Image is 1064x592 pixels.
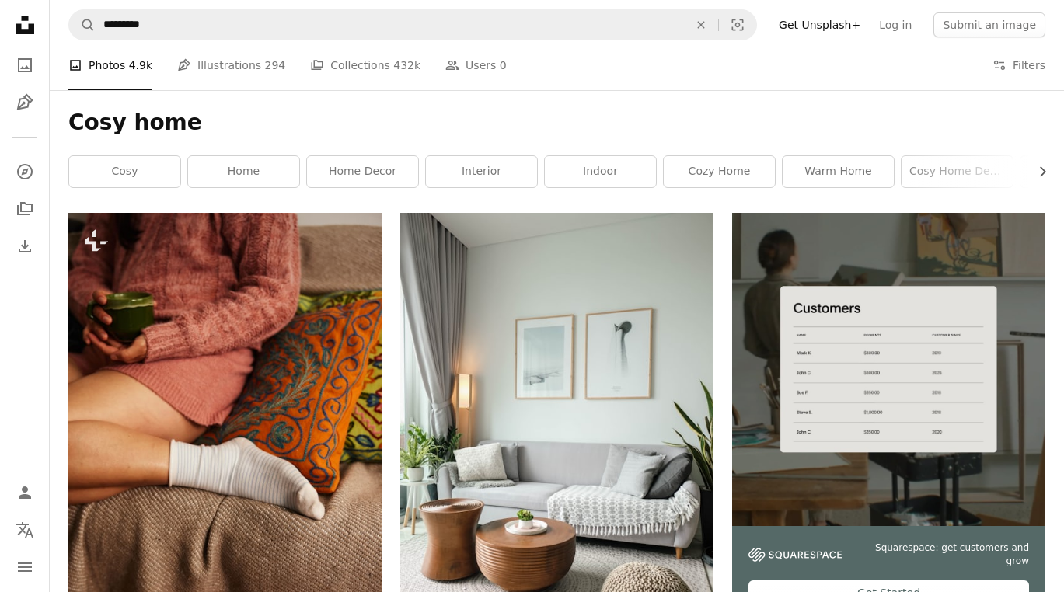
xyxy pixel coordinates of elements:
[769,12,870,37] a: Get Unsplash+
[664,156,775,187] a: cozy home
[719,10,756,40] button: Visual search
[684,10,718,40] button: Clear
[500,57,507,74] span: 0
[9,552,40,583] button: Menu
[902,156,1013,187] a: cosy home decor
[400,441,713,454] a: a living room filled with furniture and a large window
[445,40,507,90] a: Users 0
[393,57,420,74] span: 432k
[1028,156,1045,187] button: scroll list to the right
[68,109,1045,137] h1: Cosy home
[933,12,1045,37] button: Submit an image
[992,40,1045,90] button: Filters
[870,12,921,37] a: Log in
[783,156,894,187] a: warm home
[188,156,299,187] a: home
[177,40,285,90] a: Illustrations 294
[310,40,420,90] a: Collections 432k
[426,156,537,187] a: interior
[9,87,40,118] a: Illustrations
[9,231,40,262] a: Download History
[9,193,40,225] a: Collections
[69,156,180,187] a: cosy
[68,9,757,40] form: Find visuals sitewide
[265,57,286,74] span: 294
[9,477,40,508] a: Log in / Sign up
[9,156,40,187] a: Explore
[9,50,40,81] a: Photos
[860,542,1029,568] span: Squarespace: get customers and grow
[9,514,40,545] button: Language
[68,441,382,454] a: a woman sitting on a couch holding a cup
[732,213,1045,526] img: file-1747939376688-baf9a4a454ffimage
[69,10,96,40] button: Search Unsplash
[748,548,842,562] img: file-1747939142011-51e5cc87e3c9
[307,156,418,187] a: home decor
[545,156,656,187] a: indoor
